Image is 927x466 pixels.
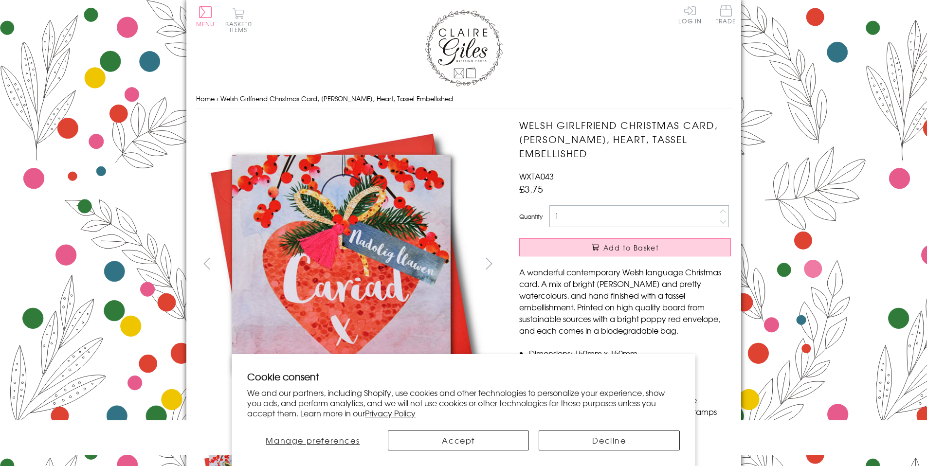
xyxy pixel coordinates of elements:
[196,118,488,410] img: Welsh Girlfriend Christmas Card, Nadolig Llawen, Heart, Tassel Embellished
[519,182,543,196] span: £3.75
[196,19,215,28] span: Menu
[478,252,500,274] button: next
[519,266,731,336] p: A wonderful contemporary Welsh language Christmas card. A mix of bright [PERSON_NAME] and pretty ...
[519,170,554,182] span: WXTA043
[539,430,680,450] button: Decline
[388,430,529,450] button: Accept
[266,434,360,446] span: Manage preferences
[196,252,218,274] button: prev
[365,407,416,419] a: Privacy Policy
[425,10,503,87] img: Claire Giles Greetings Cards
[220,94,453,103] span: Welsh Girlfriend Christmas Card, [PERSON_NAME], Heart, Tassel Embellished
[196,6,215,27] button: Menu
[247,370,680,383] h2: Cookie consent
[519,212,543,221] label: Quantity
[529,347,731,359] li: Dimensions: 150mm x 150mm
[716,5,736,24] span: Trade
[603,243,659,252] span: Add to Basket
[500,118,792,410] img: Welsh Girlfriend Christmas Card, Nadolig Llawen, Heart, Tassel Embellished
[230,19,252,34] span: 0 items
[196,94,215,103] a: Home
[519,118,731,160] h1: Welsh Girlfriend Christmas Card, [PERSON_NAME], Heart, Tassel Embellished
[678,5,702,24] a: Log In
[196,89,731,109] nav: breadcrumbs
[716,5,736,26] a: Trade
[247,430,378,450] button: Manage preferences
[217,94,218,103] span: ›
[247,388,680,418] p: We and our partners, including Shopify, use cookies and other technologies to personalize your ex...
[519,238,731,256] button: Add to Basket
[225,8,252,33] button: Basket0 items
